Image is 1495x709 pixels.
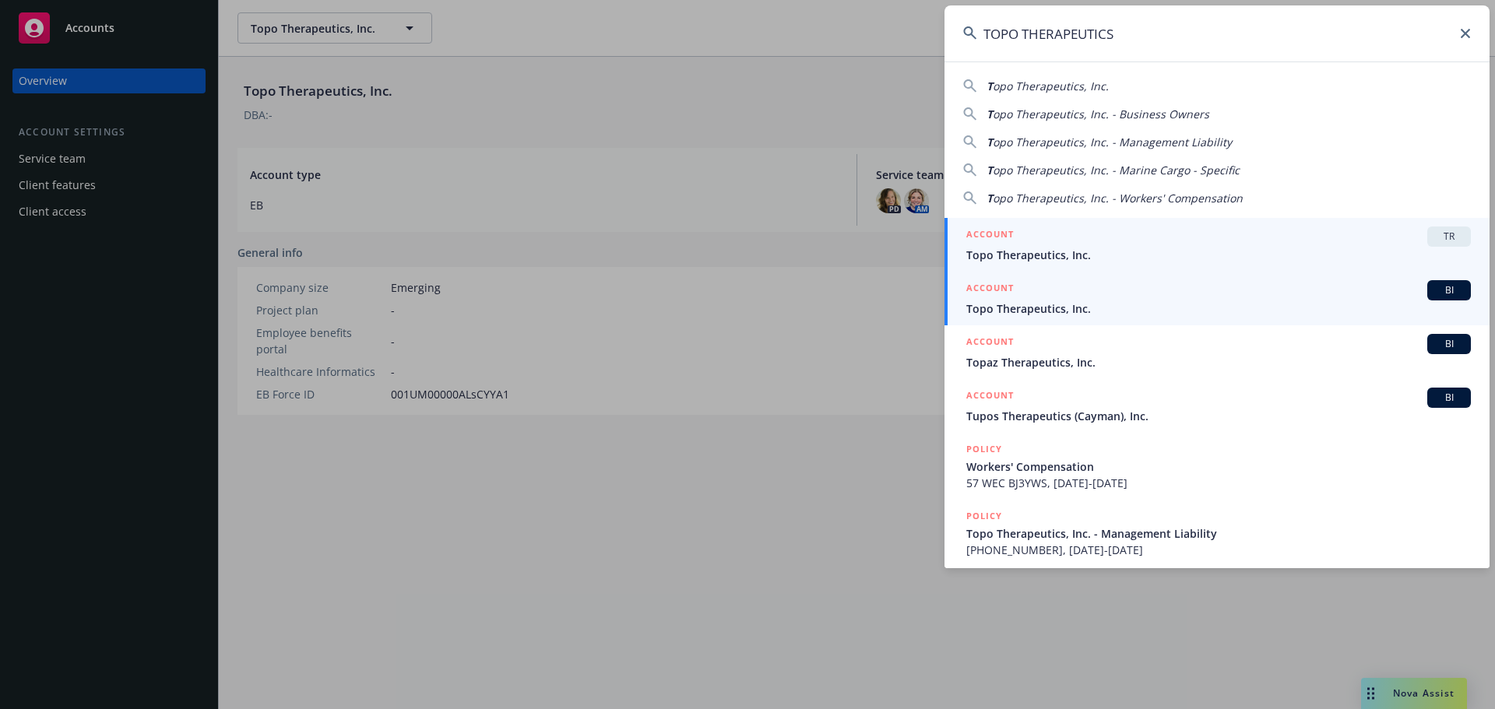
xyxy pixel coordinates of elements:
span: BI [1433,283,1465,297]
span: Tupos Therapeutics (Cayman), Inc. [966,408,1471,424]
h5: POLICY [966,508,1002,524]
a: ACCOUNTTRTopo Therapeutics, Inc. [944,218,1490,272]
span: T [987,79,993,93]
h5: ACCOUNT [966,334,1014,353]
span: BI [1433,391,1465,405]
span: opo Therapeutics, Inc. - Marine Cargo - Specific [993,163,1240,177]
span: opo Therapeutics, Inc. [993,79,1109,93]
a: POLICYWorkers' Compensation57 WEC BJ3YWS, [DATE]-[DATE] [944,433,1490,500]
span: BI [1433,337,1465,351]
a: POLICYTopo Therapeutics, Inc. - Management Liability[PHONE_NUMBER], [DATE]-[DATE] [944,500,1490,567]
span: T [987,191,993,205]
span: [PHONE_NUMBER], [DATE]-[DATE] [966,542,1471,558]
span: T [987,135,993,149]
h5: ACCOUNT [966,388,1014,406]
span: Workers' Compensation [966,458,1471,475]
span: Topo Therapeutics, Inc. - Management Liability [966,525,1471,542]
span: T [987,107,993,121]
span: opo Therapeutics, Inc. - Business Owners [993,107,1209,121]
span: Topaz Therapeutics, Inc. [966,354,1471,370]
h5: ACCOUNT [966,226,1014,245]
span: Topo Therapeutics, Inc. [966,247,1471,263]
input: Search... [944,5,1490,61]
h5: ACCOUNT [966,280,1014,299]
a: ACCOUNTBITupos Therapeutics (Cayman), Inc. [944,379,1490,433]
span: 57 WEC BJ3YWS, [DATE]-[DATE] [966,475,1471,491]
h5: POLICY [966,441,1002,457]
a: ACCOUNTBITopaz Therapeutics, Inc. [944,325,1490,379]
span: Topo Therapeutics, Inc. [966,300,1471,317]
span: T [987,163,993,177]
span: opo Therapeutics, Inc. - Workers' Compensation [993,191,1243,205]
span: opo Therapeutics, Inc. - Management Liability [993,135,1232,149]
a: ACCOUNTBITopo Therapeutics, Inc. [944,272,1490,325]
span: TR [1433,230,1465,244]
